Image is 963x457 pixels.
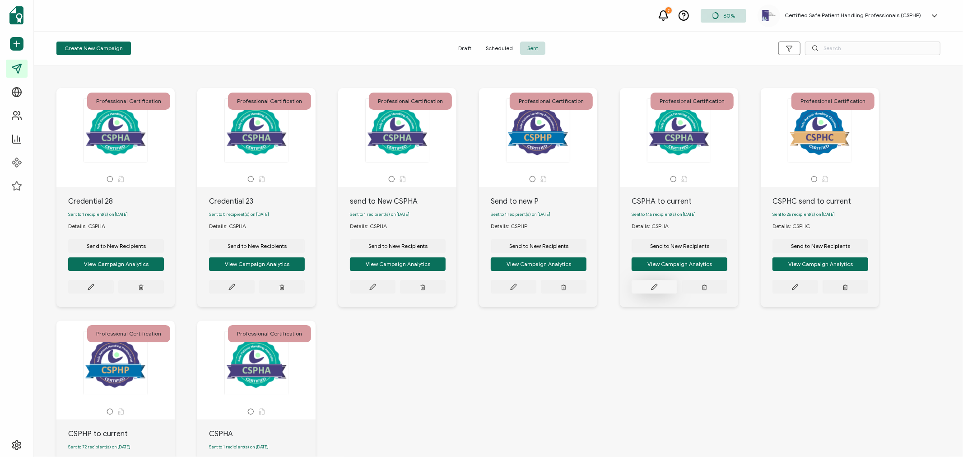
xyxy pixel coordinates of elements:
[209,239,305,253] button: Send to New Recipients
[772,257,868,271] button: View Campaign Analytics
[805,42,940,55] input: Search
[520,42,545,55] span: Sent
[209,444,269,450] span: Sent to 1 recipient(s) on [DATE]
[632,222,678,230] div: Details: CSPHA
[762,10,776,21] img: 6ecc0237-9d5c-476e-a376-03e9add948da.png
[228,243,287,249] span: Send to New Recipients
[772,196,879,207] div: CSPHC send to current
[209,429,316,439] div: CSPHA
[56,42,131,55] button: Create New Campaign
[350,222,396,230] div: Details: CSPHA
[479,42,520,55] span: Scheduled
[368,243,428,249] span: Send to New Recipients
[369,93,452,110] div: Professional Certification
[9,6,23,24] img: sertifier-logomark-colored.svg
[491,196,597,207] div: Send to new P
[68,429,175,439] div: CSPHP to current
[772,222,819,230] div: Details: CSPHC
[632,239,727,253] button: Send to New Recipients
[491,239,586,253] button: Send to New Recipients
[632,196,738,207] div: CSPHA to current
[68,444,130,450] span: Sent to 72 recipient(s) on [DATE]
[451,42,479,55] span: Draft
[632,212,696,217] span: Sent to 146 recipient(s) on [DATE]
[651,93,734,110] div: Professional Certification
[665,7,672,14] div: 7
[228,325,311,342] div: Professional Certification
[491,212,550,217] span: Sent to 1 recipient(s) on [DATE]
[791,243,850,249] span: Send to New Recipients
[509,243,568,249] span: Send to New Recipients
[632,257,727,271] button: View Campaign Analytics
[228,93,311,110] div: Professional Certification
[350,257,446,271] button: View Campaign Analytics
[68,212,128,217] span: Sent to 1 recipient(s) on [DATE]
[68,222,114,230] div: Details: CSPHA
[350,196,456,207] div: send to New CSPHA
[209,212,269,217] span: Sent to 0 recipient(s) on [DATE]
[87,93,170,110] div: Professional Certification
[68,196,175,207] div: Credential 28
[491,222,536,230] div: Details: CSPHP
[510,93,593,110] div: Professional Certification
[68,257,164,271] button: View Campaign Analytics
[723,12,735,19] span: 60%
[918,414,963,457] iframe: Chat Widget
[772,239,868,253] button: Send to New Recipients
[209,257,305,271] button: View Campaign Analytics
[785,12,921,19] h5: Certified Safe Patient Handling Professionals (CSPHP)
[350,239,446,253] button: Send to New Recipients
[87,243,146,249] span: Send to New Recipients
[772,212,835,217] span: Sent to 26 recipient(s) on [DATE]
[65,46,123,51] span: Create New Campaign
[87,325,170,342] div: Professional Certification
[491,257,586,271] button: View Campaign Analytics
[650,243,709,249] span: Send to New Recipients
[791,93,875,110] div: Professional Certification
[350,212,409,217] span: Sent to 1 recipient(s) on [DATE]
[209,196,316,207] div: Credential 23
[68,239,164,253] button: Send to New Recipients
[209,222,255,230] div: Details: CSPHA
